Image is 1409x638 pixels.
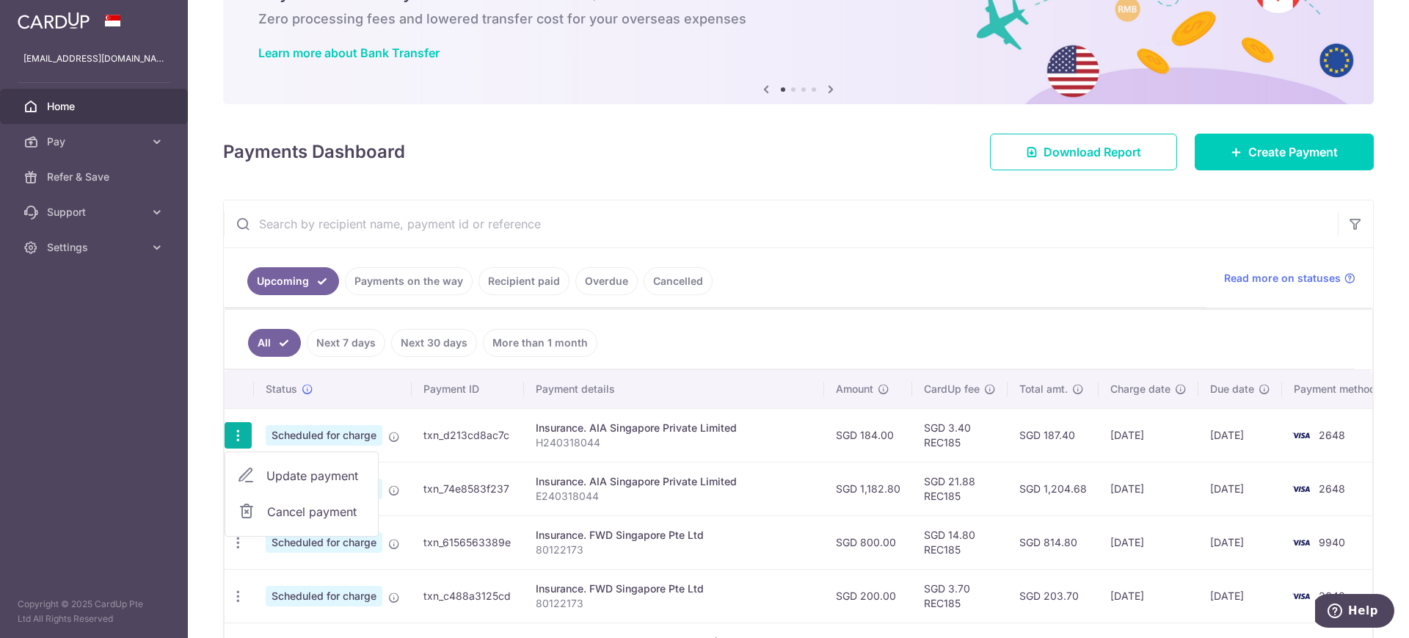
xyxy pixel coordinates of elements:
a: Upcoming [247,267,339,295]
span: Read more on statuses [1224,271,1341,286]
span: Scheduled for charge [266,532,382,553]
a: Read more on statuses [1224,271,1355,286]
td: SGD 800.00 [824,515,912,569]
td: SGD 3.70 REC185 [912,569,1008,623]
span: Due date [1210,382,1254,396]
a: More than 1 month [483,329,597,357]
td: [DATE] [1099,569,1198,623]
span: 2648 [1319,482,1345,495]
td: SGD 814.80 [1008,515,1099,569]
td: SGD 14.80 REC185 [912,515,1008,569]
img: Bank Card [1286,587,1316,605]
p: 80122173 [536,596,812,611]
td: SGD 187.40 [1008,408,1099,462]
span: Status [266,382,297,396]
a: Next 30 days [391,329,477,357]
td: SGD 21.88 REC185 [912,462,1008,515]
span: Support [47,205,144,220]
h6: Zero processing fees and lowered transfer cost for your overseas expenses [258,10,1339,28]
td: SGD 184.00 [824,408,912,462]
a: Recipient paid [478,267,569,295]
span: Create Payment [1248,143,1338,161]
span: Charge date [1110,382,1170,396]
input: Search by recipient name, payment id or reference [224,200,1338,247]
td: SGD 1,182.80 [824,462,912,515]
div: Insurance. AIA Singapore Private Limited [536,421,812,435]
img: Bank Card [1286,480,1316,498]
td: [DATE] [1198,462,1282,515]
div: Insurance. FWD Singapore Pte Ltd [536,528,812,543]
td: [DATE] [1198,515,1282,569]
span: Download Report [1044,143,1141,161]
img: Bank Card [1286,427,1316,444]
span: Scheduled for charge [266,586,382,606]
td: [DATE] [1198,408,1282,462]
td: txn_6156563389e [412,515,524,569]
span: CardUp fee [924,382,980,396]
a: Payments on the way [345,267,473,295]
th: Payment details [524,370,824,408]
td: [DATE] [1099,408,1198,462]
td: SGD 200.00 [824,569,912,623]
td: SGD 1,204.68 [1008,462,1099,515]
th: Payment ID [412,370,524,408]
td: [DATE] [1099,515,1198,569]
span: Amount [836,382,873,396]
img: Bank Card [1286,534,1316,551]
td: txn_74e8583f237 [412,462,524,515]
a: Create Payment [1195,134,1374,170]
p: E240318044 [536,489,812,504]
iframe: Opens a widget where you can find more information [1315,594,1394,631]
td: [DATE] [1198,569,1282,623]
a: Cancelled [644,267,713,295]
a: All [248,329,301,357]
span: Pay [47,134,144,149]
span: Refer & Save [47,170,144,184]
a: Overdue [575,267,638,295]
td: SGD 203.70 [1008,569,1099,623]
td: txn_c488a3125cd [412,569,524,623]
th: Payment method [1282,370,1394,408]
td: SGD 3.40 REC185 [912,408,1008,462]
h4: Payments Dashboard [223,139,405,165]
a: Download Report [990,134,1177,170]
a: Next 7 days [307,329,385,357]
span: Scheduled for charge [266,425,382,446]
span: Home [47,99,144,114]
img: CardUp [18,12,90,29]
span: Total amt. [1019,382,1068,396]
p: H240318044 [536,435,812,450]
div: Insurance. FWD Singapore Pte Ltd [536,581,812,596]
p: [EMAIL_ADDRESS][DOMAIN_NAME] [23,51,164,66]
span: Settings [47,240,144,255]
span: 9940 [1319,536,1345,548]
span: 2648 [1319,429,1345,441]
span: 2648 [1319,590,1345,602]
a: Learn more about Bank Transfer [258,46,440,60]
div: Insurance. AIA Singapore Private Limited [536,474,812,489]
p: 80122173 [536,543,812,557]
td: txn_d213cd8ac7c [412,408,524,462]
td: [DATE] [1099,462,1198,515]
